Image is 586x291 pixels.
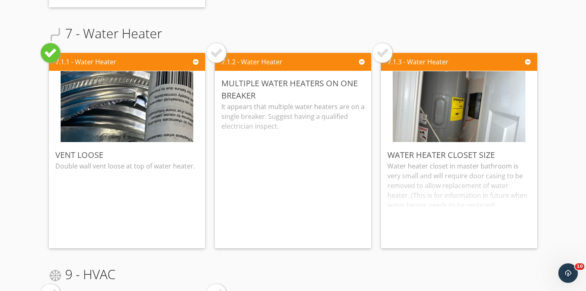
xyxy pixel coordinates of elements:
iframe: Intercom live chat [558,263,578,283]
span: 7 - Water Heater [49,24,162,43]
div: Multiple water heaters on one breaker [221,77,365,102]
span: 10 [575,263,584,270]
div: Water Heater Closet Size [387,149,531,161]
img: photo.jpg [393,18,525,195]
span: 9 - HVAC [49,265,116,284]
div: Vent loose [55,149,199,161]
div: 7.1.3 - Water Heater [387,57,448,67]
img: photo.jpg [61,18,193,195]
div: 7.1.1 - Water Heater [55,57,116,67]
div: 7.1.2 - Water Heater [221,57,282,67]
